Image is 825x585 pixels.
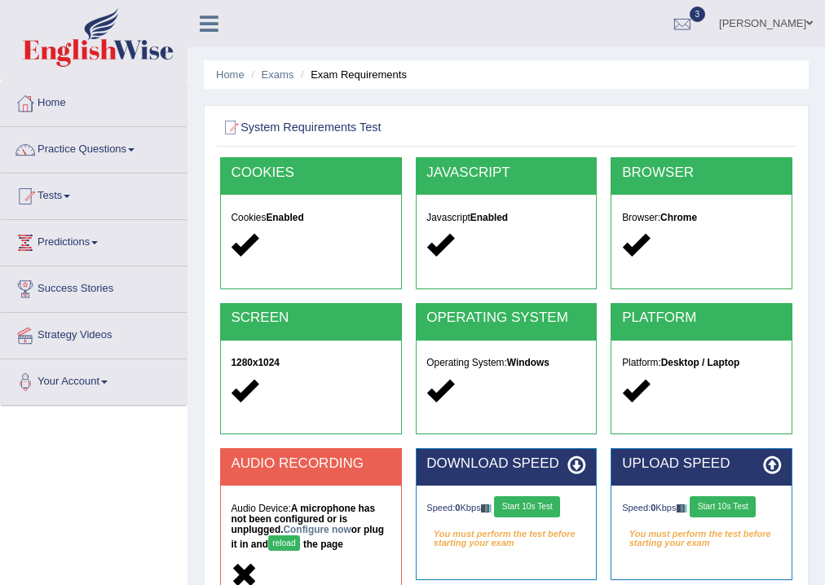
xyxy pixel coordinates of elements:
button: reload [268,535,300,551]
strong: Windows [507,357,549,368]
h2: BROWSER [622,165,781,181]
a: Practice Questions [1,127,187,168]
strong: Chrome [660,212,697,223]
em: You must perform the test before starting your exam [622,524,781,545]
h5: Operating System: [426,358,585,368]
div: Speed: Kbps [426,496,585,521]
h2: SCREEN [231,310,390,326]
h2: System Requirements Test [220,117,576,139]
h2: PLATFORM [622,310,781,326]
strong: Enabled [470,212,508,223]
strong: Enabled [266,212,303,223]
button: Start 10s Test [494,496,560,517]
a: Success Stories [1,266,187,307]
strong: Desktop / Laptop [661,357,739,368]
div: Speed: Kbps [622,496,781,521]
a: Predictions [1,220,187,261]
h2: COOKIES [231,165,390,181]
h5: Platform: [622,358,781,368]
h2: DOWNLOAD SPEED [426,456,585,472]
h5: Audio Device: [231,504,390,555]
li: Exam Requirements [297,67,407,82]
button: Start 10s Test [690,496,756,517]
a: Exams [262,68,294,81]
strong: 1280x1024 [231,357,280,368]
a: Configure now [284,524,351,535]
h2: OPERATING SYSTEM [426,310,585,326]
strong: 0 [455,503,460,512]
em: You must perform the test before starting your exam [426,524,585,545]
h5: Javascript [426,213,585,223]
strong: 0 [651,503,655,512]
h5: Cookies [231,213,390,223]
h5: Browser: [622,213,781,223]
a: Tests [1,174,187,214]
img: ajax-loader-fb-connection.gif [677,504,688,512]
h2: AUDIO RECORDING [231,456,390,472]
img: ajax-loader-fb-connection.gif [481,504,492,512]
a: Strategy Videos [1,313,187,354]
h2: UPLOAD SPEED [622,456,781,472]
a: Your Account [1,359,187,400]
a: Home [1,81,187,121]
h2: JAVASCRIPT [426,165,585,181]
strong: A microphone has not been configured or is unplugged. or plug it in and the page [231,503,384,550]
a: Home [216,68,245,81]
span: 3 [690,7,706,22]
